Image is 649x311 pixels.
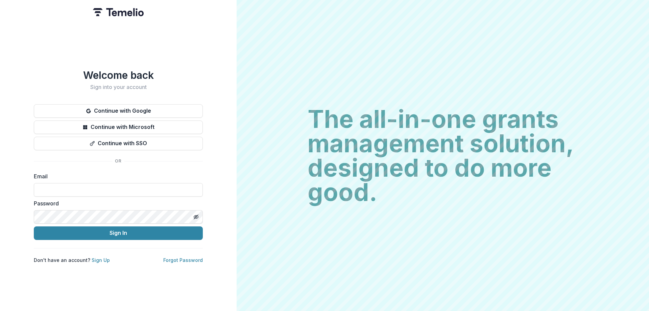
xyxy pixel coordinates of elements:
img: Temelio [93,8,144,16]
button: Toggle password visibility [191,212,201,222]
button: Continue with Google [34,104,203,118]
label: Password [34,199,199,207]
a: Forgot Password [163,257,203,263]
a: Sign Up [92,257,110,263]
button: Continue with Microsoft [34,120,203,134]
button: Continue with SSO [34,137,203,150]
button: Sign In [34,226,203,240]
h1: Welcome back [34,69,203,81]
h2: Sign into your account [34,84,203,90]
p: Don't have an account? [34,257,110,264]
label: Email [34,172,199,180]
